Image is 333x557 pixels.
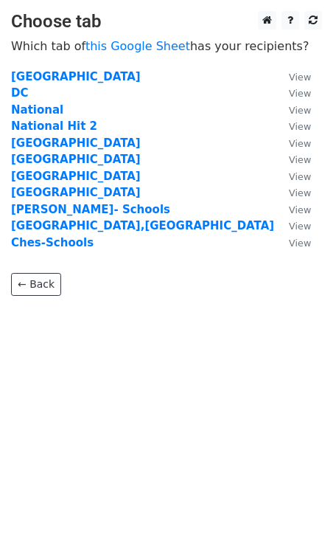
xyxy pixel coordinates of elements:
a: View [274,219,311,232]
small: View [289,72,311,83]
small: View [289,238,311,249]
a: [GEOGRAPHIC_DATA] [11,170,141,183]
small: View [289,171,311,182]
small: View [289,105,311,116]
a: View [274,70,311,83]
a: View [274,120,311,133]
a: View [274,236,311,249]
a: [GEOGRAPHIC_DATA] [11,153,141,166]
small: View [289,121,311,132]
small: View [289,204,311,215]
small: View [289,88,311,99]
a: View [274,86,311,100]
a: View [274,103,311,117]
a: [GEOGRAPHIC_DATA] [11,136,141,150]
a: ← Back [11,273,61,296]
a: [GEOGRAPHIC_DATA] [11,70,141,83]
small: View [289,221,311,232]
a: [GEOGRAPHIC_DATA],[GEOGRAPHIC_DATA] [11,219,274,232]
a: View [274,153,311,166]
a: [GEOGRAPHIC_DATA] [11,186,141,199]
a: View [274,136,311,150]
h3: Choose tab [11,11,322,32]
a: DC [11,86,28,100]
p: Which tab of has your recipients? [11,38,322,54]
a: Ches-Schools [11,236,94,249]
small: View [289,187,311,198]
small: View [289,138,311,149]
a: National Hit 2 [11,120,97,133]
a: View [274,203,311,216]
small: View [289,154,311,165]
a: View [274,170,311,183]
a: View [274,186,311,199]
a: [PERSON_NAME]- Schools [11,203,170,216]
a: National [11,103,63,117]
a: this Google Sheet [85,39,190,53]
